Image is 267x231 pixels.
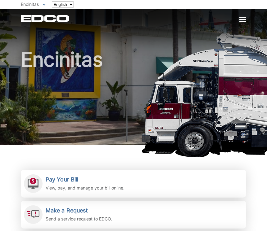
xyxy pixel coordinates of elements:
[46,207,112,214] h2: Make a Request
[21,170,246,198] a: Pay Your Bill View, pay, and manage your bill online.
[46,176,124,183] h2: Pay Your Bill
[52,2,74,7] select: Select a language
[46,185,124,191] p: View, pay, and manage your bill online.
[21,50,246,148] h1: Encinitas
[21,2,39,7] span: Encinitas
[21,201,246,229] a: Make a Request Send a service request to EDCO.
[46,216,112,222] p: Send a service request to EDCO.
[21,15,70,22] a: EDCD logo. Return to the homepage.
